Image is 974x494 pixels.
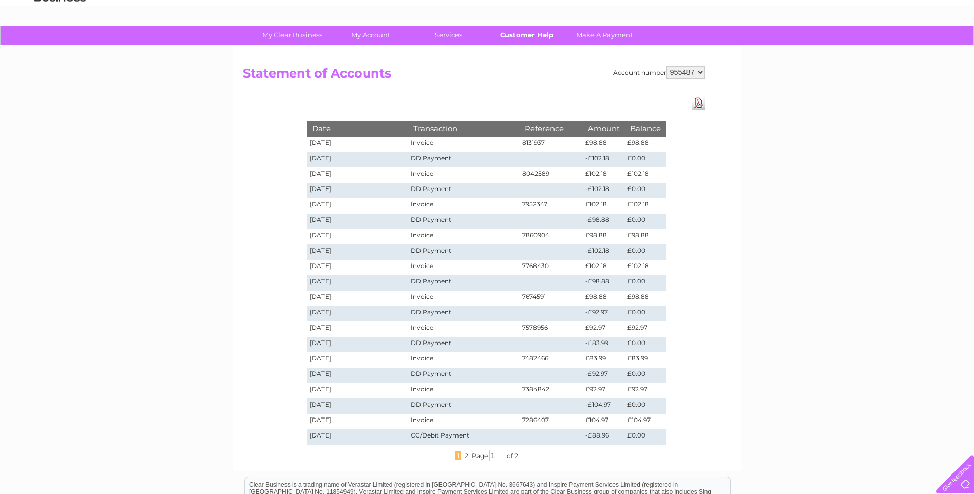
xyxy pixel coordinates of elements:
td: [DATE] [307,183,409,198]
span: Page [472,452,488,460]
td: [DATE] [307,275,409,291]
td: [DATE] [307,229,409,244]
th: Transaction [408,121,519,136]
td: 8042589 [520,167,583,183]
td: -£102.18 [583,152,625,167]
td: £0.00 [625,152,666,167]
td: -£104.97 [583,398,625,414]
td: Invoice [408,352,519,368]
td: -£98.88 [583,214,625,229]
td: DD Payment [408,214,519,229]
td: £98.88 [583,291,625,306]
td: £0.00 [625,306,666,321]
td: £83.99 [625,352,666,368]
td: [DATE] [307,152,409,167]
a: 0333 014 3131 [780,5,851,18]
td: -£88.96 [583,429,625,445]
td: £0.00 [625,337,666,352]
td: [DATE] [307,214,409,229]
td: £98.88 [583,137,625,152]
h2: Statement of Accounts [243,66,705,86]
td: £102.18 [625,198,666,214]
td: [DATE] [307,337,409,352]
td: Invoice [408,321,519,337]
a: Download Pdf [692,96,705,110]
td: [DATE] [307,167,409,183]
td: [DATE] [307,306,409,321]
td: -£102.18 [583,244,625,260]
td: [DATE] [307,291,409,306]
td: DD Payment [408,275,519,291]
td: £92.97 [583,321,625,337]
td: Invoice [408,229,519,244]
td: Invoice [408,167,519,183]
td: Invoice [408,260,519,275]
td: £102.18 [583,198,625,214]
td: DD Payment [408,337,519,352]
td: [DATE] [307,352,409,368]
td: £0.00 [625,244,666,260]
td: DD Payment [408,368,519,383]
td: [DATE] [307,414,409,429]
a: Customer Help [484,26,569,45]
td: £92.97 [583,383,625,398]
td: £104.97 [625,414,666,429]
td: -£98.88 [583,275,625,291]
td: £98.88 [625,229,666,244]
a: My Account [328,26,413,45]
th: Reference [520,121,583,136]
td: [DATE] [307,429,409,445]
td: -£92.97 [583,368,625,383]
td: £0.00 [625,398,666,414]
td: £102.18 [625,167,666,183]
td: £98.88 [583,229,625,244]
td: 7952347 [520,198,583,214]
div: Clear Business is a trading name of Verastar Limited (registered in [GEOGRAPHIC_DATA] No. 3667643... [245,6,730,50]
td: Invoice [408,198,519,214]
td: -£92.97 [583,306,625,321]
td: 7674591 [520,291,583,306]
td: £83.99 [583,352,625,368]
div: Account number [613,66,705,79]
td: 7578956 [520,321,583,337]
a: Telecoms [848,44,878,51]
td: 8131937 [520,137,583,152]
td: [DATE] [307,244,409,260]
a: Contact [906,44,931,51]
td: £0.00 [625,214,666,229]
a: Energy [819,44,842,51]
td: £104.97 [583,414,625,429]
td: -£102.18 [583,183,625,198]
td: [DATE] [307,137,409,152]
td: £98.88 [625,291,666,306]
a: Water [793,44,813,51]
th: Date [307,121,409,136]
td: [DATE] [307,198,409,214]
td: DD Payment [408,244,519,260]
td: 7860904 [520,229,583,244]
th: Balance [625,121,666,136]
th: Amount [583,121,625,136]
a: Log out [940,44,964,51]
td: DD Payment [408,152,519,167]
td: £0.00 [625,368,666,383]
td: £0.00 [625,429,666,445]
td: £0.00 [625,275,666,291]
td: [DATE] [307,383,409,398]
td: [DATE] [307,398,409,414]
span: 1 [455,451,461,460]
td: £102.18 [625,260,666,275]
td: £0.00 [625,183,666,198]
td: [DATE] [307,368,409,383]
td: Invoice [408,137,519,152]
td: CC/Debit Payment [408,429,519,445]
td: DD Payment [408,398,519,414]
td: 7768430 [520,260,583,275]
span: of [507,452,513,460]
a: Services [406,26,491,45]
td: £92.97 [625,383,666,398]
td: [DATE] [307,260,409,275]
span: 2 [514,452,518,460]
td: -£83.99 [583,337,625,352]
